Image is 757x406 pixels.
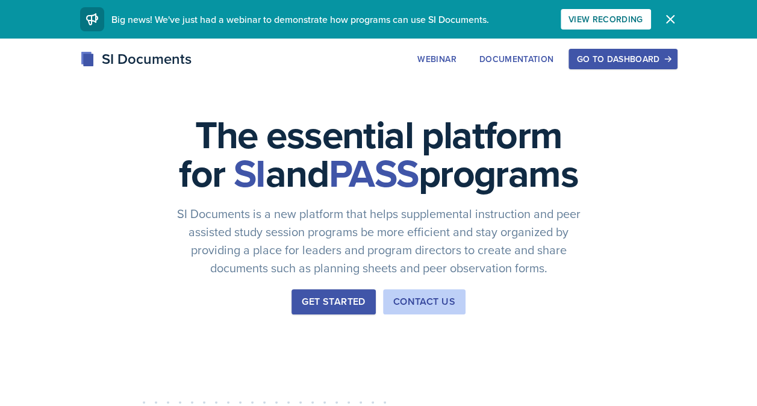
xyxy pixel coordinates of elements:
[393,295,455,309] div: Contact Us
[80,48,192,70] div: SI Documents
[410,49,464,69] button: Webinar
[291,289,375,314] button: Get Started
[576,54,669,64] div: Go to Dashboard
[383,289,466,314] button: Contact Us
[302,295,365,309] div: Get Started
[479,54,554,64] div: Documentation
[111,13,489,26] span: Big news! We've just had a webinar to demonstrate how programs can use SI Documents.
[561,9,651,30] button: View Recording
[569,14,643,24] div: View Recording
[472,49,562,69] button: Documentation
[417,54,456,64] div: Webinar
[569,49,677,69] button: Go to Dashboard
